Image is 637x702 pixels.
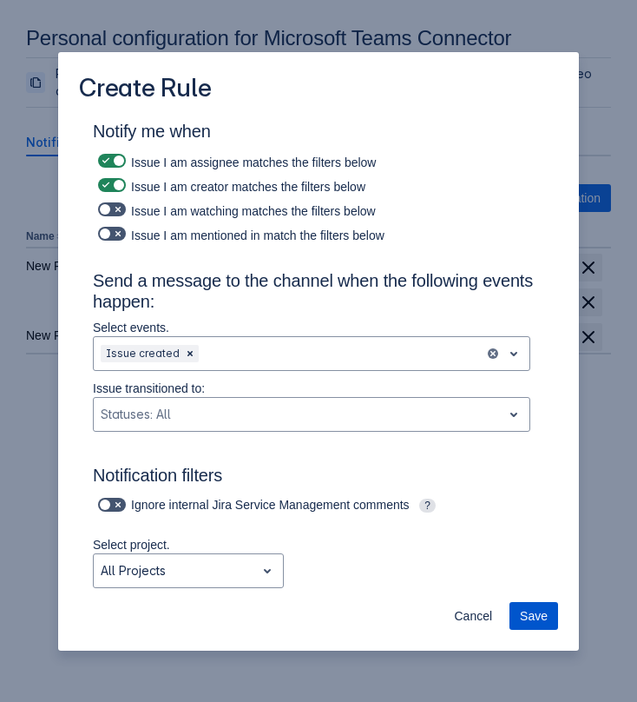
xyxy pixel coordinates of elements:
[181,345,199,362] div: Remove Issue created
[454,602,492,630] span: Cancel
[257,560,278,581] span: open
[93,380,530,397] p: Issue transitioned to:
[443,602,502,630] button: Cancel
[93,222,544,246] div: Issue I am mentioned in match the filters below
[509,602,558,630] button: Save
[503,404,524,425] span: open
[503,343,524,364] span: open
[486,347,500,361] button: clear
[93,173,544,197] div: Issue I am creator matches the filters below
[93,493,509,517] div: Ignore internal Jira Service Management comments
[93,149,544,173] div: Issue I am assignee matches the filters below
[93,197,544,222] div: Issue I am watching matches the filters below
[93,121,544,149] h3: Notify me when
[79,73,212,107] h3: Create Rule
[93,465,544,493] h3: Notification filters
[93,319,530,336] p: Select events.
[93,270,544,319] h3: Send a message to the channel when the following events happen:
[419,499,436,513] span: ?
[93,536,284,553] p: Select project.
[520,602,548,630] span: Save
[101,345,181,362] div: Issue created
[183,347,197,361] span: Clear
